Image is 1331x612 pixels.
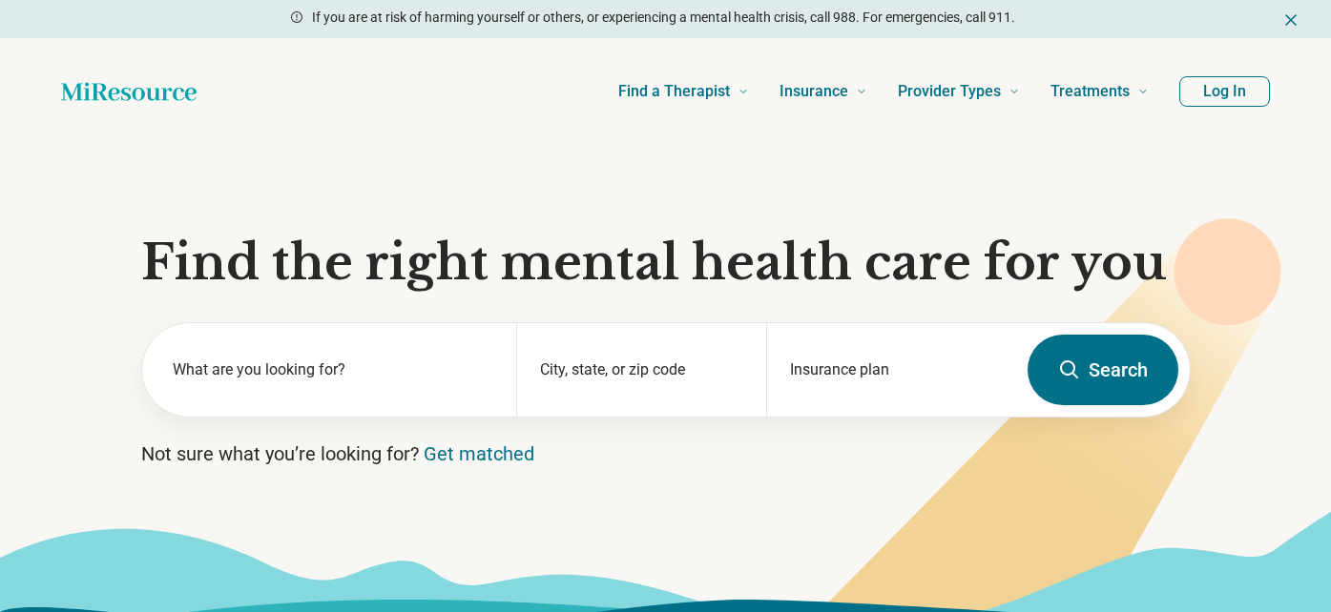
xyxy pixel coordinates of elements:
[141,440,1191,467] p: Not sure what you’re looking for?
[1179,76,1270,107] button: Log In
[424,442,534,465] a: Get matched
[780,53,867,130] a: Insurance
[1281,8,1300,31] button: Dismiss
[141,235,1191,292] h1: Find the right mental health care for you
[1050,53,1149,130] a: Treatments
[61,72,197,111] a: Home page
[173,358,494,381] label: What are you looking for?
[1050,78,1130,105] span: Treatments
[618,78,730,105] span: Find a Therapist
[898,53,1020,130] a: Provider Types
[780,78,848,105] span: Insurance
[1028,335,1178,405] button: Search
[312,8,1015,28] p: If you are at risk of harming yourself or others, or experiencing a mental health crisis, call 98...
[898,78,1001,105] span: Provider Types
[618,53,749,130] a: Find a Therapist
